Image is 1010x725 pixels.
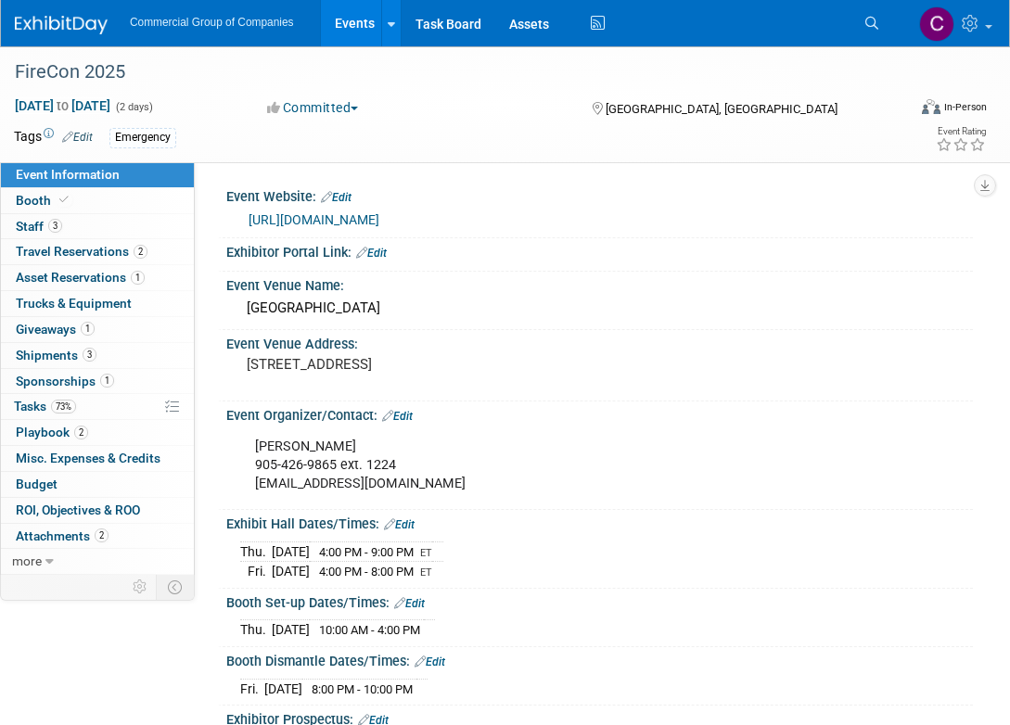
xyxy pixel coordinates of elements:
[249,212,379,227] a: [URL][DOMAIN_NAME]
[1,549,194,574] a: more
[226,238,973,262] div: Exhibitor Portal Link:
[1,420,194,445] a: Playbook2
[95,528,109,542] span: 2
[14,97,111,114] span: [DATE] [DATE]
[226,330,973,353] div: Event Venue Address:
[240,562,272,581] td: Fri.
[16,348,96,362] span: Shipments
[415,655,445,668] a: Edit
[16,425,88,439] span: Playbook
[1,498,194,523] a: ROI, Objectives & ROO
[1,343,194,368] a: Shipments3
[240,294,959,323] div: [GEOGRAPHIC_DATA]
[74,426,88,439] span: 2
[312,682,413,696] span: 8:00 PM - 10:00 PM
[356,247,387,260] a: Edit
[14,127,93,148] td: Tags
[130,16,293,29] span: Commercial Group of Companies
[1,524,194,549] a: Attachments2
[131,271,145,285] span: 1
[16,193,72,208] span: Booth
[242,428,820,502] div: [PERSON_NAME] 905-426-9865 ext. 1224 [EMAIL_ADDRESS][DOMAIN_NAME]
[157,575,195,599] td: Toggle Event Tabs
[16,502,140,517] span: ROI, Objectives & ROO
[226,510,973,534] div: Exhibit Hall Dates/Times:
[382,410,413,423] a: Edit
[51,400,76,413] span: 73%
[16,219,62,234] span: Staff
[261,98,365,117] button: Committed
[264,679,302,698] td: [DATE]
[319,565,414,579] span: 4:00 PM - 8:00 PM
[321,191,352,204] a: Edit
[606,102,837,116] span: [GEOGRAPHIC_DATA], [GEOGRAPHIC_DATA]
[59,195,69,205] i: Booth reservation complete
[226,272,973,295] div: Event Venue Name:
[226,183,973,207] div: Event Website:
[48,219,62,233] span: 3
[15,16,108,34] img: ExhibitDay
[16,244,147,259] span: Travel Reservations
[81,322,95,336] span: 1
[8,56,890,89] div: FireCon 2025
[83,348,96,362] span: 3
[1,291,194,316] a: Trucks & Equipment
[936,127,986,136] div: Event Rating
[114,101,153,113] span: (2 days)
[837,96,987,124] div: Event Format
[247,356,517,373] pre: [STREET_ADDRESS]
[272,620,310,640] td: [DATE]
[124,575,157,599] td: Personalize Event Tab Strip
[420,566,432,579] span: ET
[16,270,145,285] span: Asset Reservations
[16,477,58,491] span: Budget
[226,589,973,613] div: Booth Set-up Dates/Times:
[319,545,414,559] span: 4:00 PM - 9:00 PM
[226,401,973,426] div: Event Organizer/Contact:
[420,547,432,559] span: ET
[16,167,120,182] span: Event Information
[54,98,71,113] span: to
[1,265,194,290] a: Asset Reservations1
[240,620,272,640] td: Thu.
[240,541,272,562] td: Thu.
[1,162,194,187] a: Event Information
[12,553,42,568] span: more
[16,528,109,543] span: Attachments
[16,374,114,388] span: Sponsorships
[226,647,973,671] div: Booth Dismantle Dates/Times:
[240,679,264,698] td: Fri.
[1,188,194,213] a: Booth
[16,322,95,337] span: Giveaways
[943,100,987,114] div: In-Person
[922,99,940,114] img: Format-Inperson.png
[1,239,194,264] a: Travel Reservations2
[394,597,425,610] a: Edit
[16,296,132,311] span: Trucks & Equipment
[384,518,415,531] a: Edit
[1,214,194,239] a: Staff3
[109,128,176,147] div: Emergency
[1,446,194,471] a: Misc. Expenses & Credits
[62,131,93,144] a: Edit
[1,369,194,394] a: Sponsorships1
[1,472,194,497] a: Budget
[1,394,194,419] a: Tasks73%
[272,562,310,581] td: [DATE]
[919,6,954,42] img: Cole Mattern
[100,374,114,388] span: 1
[272,541,310,562] td: [DATE]
[319,623,420,637] span: 10:00 AM - 4:00 PM
[134,245,147,259] span: 2
[1,317,194,342] a: Giveaways1
[16,451,160,465] span: Misc. Expenses & Credits
[14,399,76,413] span: Tasks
